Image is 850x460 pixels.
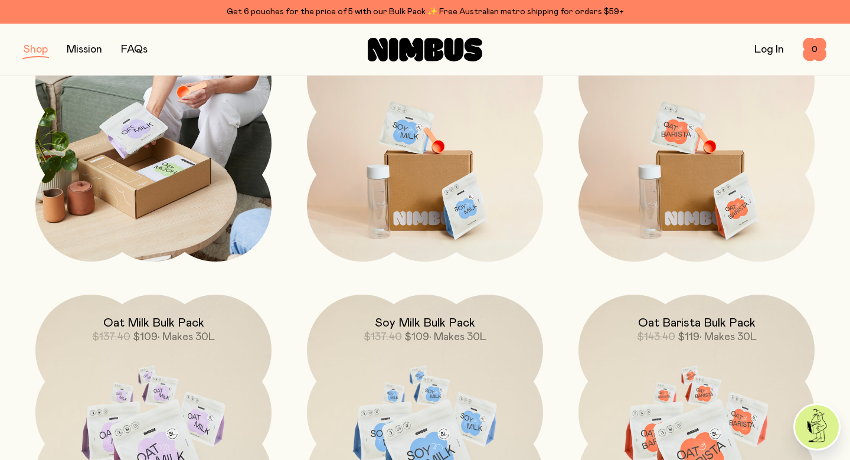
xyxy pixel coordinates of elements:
img: agent [795,405,839,449]
span: $119 [678,332,699,342]
a: FAQs [121,44,148,55]
a: Starter Kit$78.80$59.90 [35,25,272,262]
h2: Oat Milk Bulk Pack [103,316,204,330]
a: Log In [754,44,784,55]
a: Barista Starter Kit$78.80$59.90• Makes 8L [578,25,815,262]
button: 0 [803,38,826,61]
span: $137.40 [364,332,402,342]
span: $137.40 [92,332,130,342]
h2: Soy Milk Bulk Pack [375,316,475,330]
a: Mission [67,44,102,55]
span: • Makes 30L [158,332,215,342]
span: $143.40 [637,332,675,342]
span: $109 [133,332,158,342]
h2: Oat Barista Bulk Pack [638,316,756,330]
span: • Makes 30L [429,332,486,342]
a: Soy Starter Kit$76.80$59.90• Makes 8L [307,25,543,262]
span: $109 [404,332,429,342]
div: Get 6 pouches for the price of 5 with our Bulk Pack ✨ Free Australian metro shipping for orders $59+ [24,5,826,19]
span: • Makes 30L [699,332,757,342]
